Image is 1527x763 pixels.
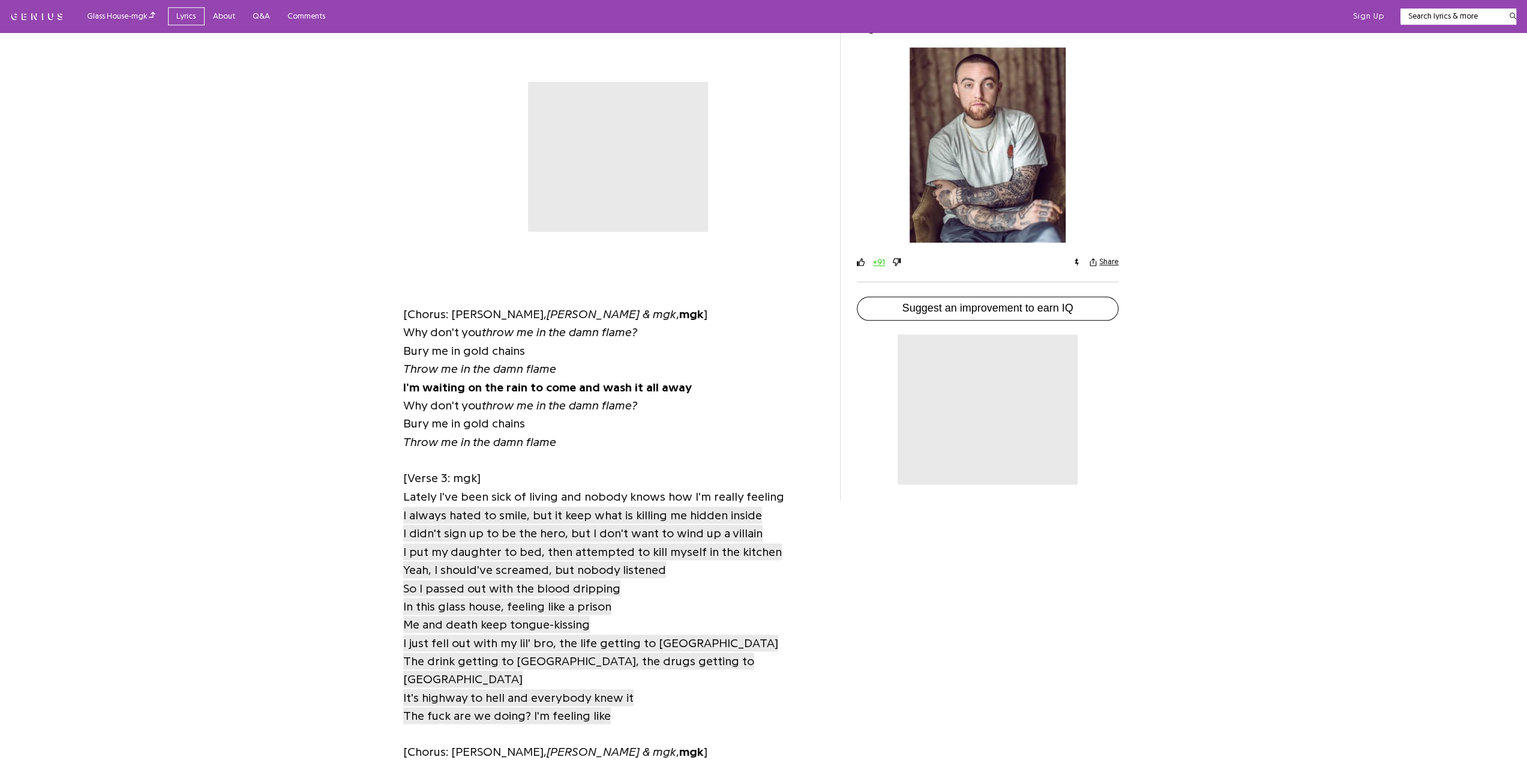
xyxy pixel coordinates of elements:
[679,746,704,758] b: mgk
[403,436,556,448] i: Throw me in the damn flame
[403,381,692,394] b: I'm waiting on the rain to come and wash it all away
[1353,11,1384,22] button: Sign Up
[873,256,885,268] button: +91
[403,543,782,615] span: I put my daughter to bed, then attempted to kill myself in the kitchen Yeah, I should've screamed...
[403,616,590,633] span: Me and death keep tongue-kissing
[403,507,762,523] span: I always hated to smile, but it keep what is killing me hidden inside
[547,746,676,758] i: [PERSON_NAME] & mgk
[1090,257,1119,267] button: Share
[1400,10,1502,22] input: Search lyrics & more
[403,635,778,724] span: I just fell out with my lil' bro, the life getting to [GEOGRAPHIC_DATA] The drink getting to [GEO...
[482,399,637,412] i: throw me in the damn flame?
[168,7,205,26] a: Lyrics
[205,7,244,26] a: About
[857,258,865,267] svg: upvote
[244,7,279,26] a: Q&A
[857,297,1119,321] button: Suggest an improvement to earn IQ
[403,524,763,543] a: I didn't sign up to be the hero, but I don't want to wind up a villain
[403,525,763,541] span: I didn't sign up to be the hero, but I don't want to wind up a villain
[1099,257,1118,267] span: Share
[279,7,334,26] a: Comments
[87,10,155,23] div: Glass House - mgk
[403,363,556,375] i: Throw me in the damn flame
[403,615,590,633] a: Me and death keep tongue-kissing
[403,633,778,725] a: I just fell out with my lil' bro, the life getting to [GEOGRAPHIC_DATA]The drink getting to [GEOG...
[679,308,704,321] b: mgk
[403,542,782,615] a: I put my daughter to bed, then attempted to kill myself in the kitchenYeah, I should've screamed,...
[403,505,762,524] a: I always hated to smile, but it keep what is killing me hidden inside
[547,308,676,321] i: [PERSON_NAME] & mgk
[482,326,637,339] i: throw me in the damn flame?
[893,258,901,267] svg: downvote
